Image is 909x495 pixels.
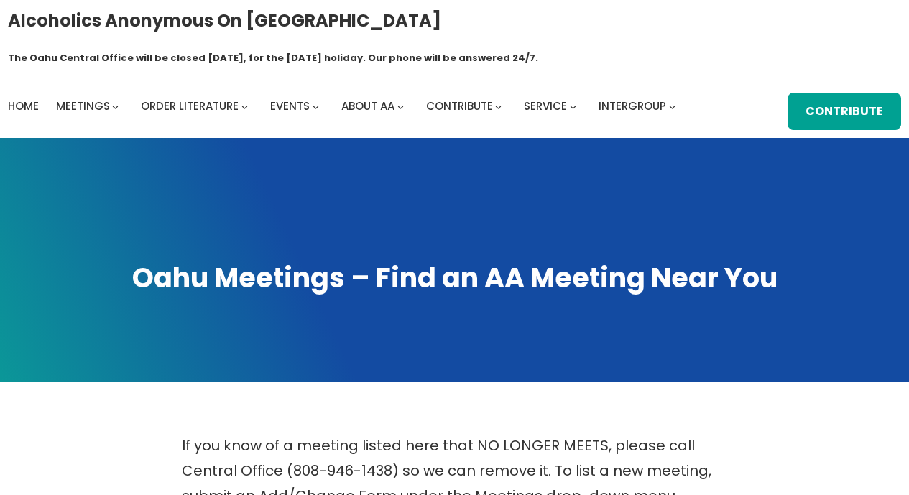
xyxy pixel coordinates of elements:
button: Intergroup submenu [669,103,675,110]
a: Intergroup [599,96,666,116]
a: About AA [341,96,394,116]
a: Meetings [56,96,110,116]
a: Alcoholics Anonymous on [GEOGRAPHIC_DATA] [8,5,441,36]
button: About AA submenu [397,103,404,110]
a: Events [270,96,310,116]
span: Meetings [56,98,110,114]
button: Events submenu [313,103,319,110]
a: Home [8,96,39,116]
span: Events [270,98,310,114]
nav: Intergroup [8,96,680,116]
span: Contribute [426,98,493,114]
a: Service [524,96,567,116]
button: Meetings submenu [112,103,119,110]
span: Service [524,98,567,114]
button: Service submenu [570,103,576,110]
span: About AA [341,98,394,114]
a: Contribute [788,93,901,130]
button: Contribute submenu [495,103,502,110]
h1: The Oahu Central Office will be closed [DATE], for the [DATE] holiday. Our phone will be answered... [8,51,538,65]
a: Contribute [426,96,493,116]
span: Intergroup [599,98,666,114]
span: Order Literature [141,98,239,114]
button: Order Literature submenu [241,103,248,110]
span: Home [8,98,39,114]
h1: Oahu Meetings – Find an AA Meeting Near You [14,259,895,297]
